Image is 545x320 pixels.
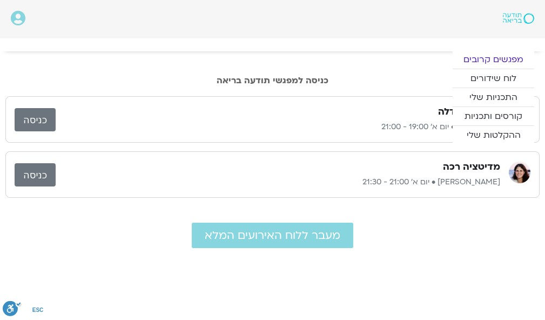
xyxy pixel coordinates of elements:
[205,229,340,242] span: מעבר ללוח האירועים המלא
[192,223,353,248] a: מעבר ללוח האירועים המלא
[56,176,500,189] p: [PERSON_NAME] • יום א׳ 21:00 - 21:30
[56,121,500,134] p: רונית הולנדר • יום א׳ 19:00 - 21:00
[453,50,534,69] a: מפגשים קרובים
[443,161,500,174] h3: מדיטציה רכה
[453,69,534,88] a: לוח שידורים
[15,163,56,186] a: כניסה
[15,108,56,131] a: כניסה
[453,88,534,106] a: התכניות שלי
[5,76,540,85] h2: כניסה למפגשי תודעה בריאה
[509,162,530,183] img: מיכל גורל
[453,126,534,144] a: ההקלטות שלי
[438,105,500,118] h3: סגולת המנדלה
[453,107,534,125] a: קורסים ותכניות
